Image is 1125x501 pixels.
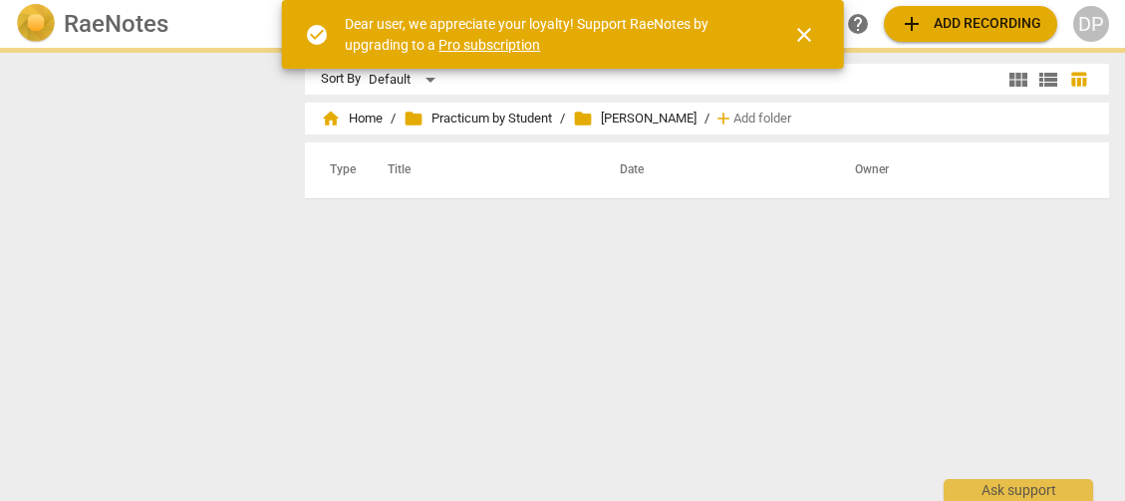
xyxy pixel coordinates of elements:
[846,12,870,36] span: help
[438,37,540,53] a: Pro subscription
[780,11,828,59] button: Close
[321,109,383,128] span: Home
[314,142,364,198] th: Type
[1006,68,1030,92] span: view_module
[596,142,830,198] th: Date
[560,112,565,126] span: /
[64,10,168,38] h2: RaeNotes
[733,112,791,126] span: Add folder
[1003,65,1033,95] button: Tile view
[1036,68,1060,92] span: view_list
[16,4,56,44] img: Logo
[884,6,1057,42] button: Upload
[1069,70,1088,89] span: table_chart
[369,64,442,96] div: Default
[364,142,596,198] th: Title
[1033,65,1063,95] button: List view
[792,23,816,47] span: close
[900,12,924,36] span: add
[345,14,756,55] div: Dear user, we appreciate your loyalty! Support RaeNotes by upgrading to a
[321,109,341,128] span: home
[1063,65,1093,95] button: Table view
[305,23,329,47] span: check_circle
[573,109,593,128] span: folder
[1073,6,1109,42] button: DP
[831,142,1088,198] th: Owner
[404,109,552,128] span: Practicum by Student
[713,109,733,128] span: add
[573,109,697,128] span: [PERSON_NAME]
[391,112,396,126] span: /
[840,6,876,42] a: Help
[321,72,361,87] div: Sort By
[16,4,285,44] a: LogoRaeNotes
[944,479,1093,501] div: Ask support
[900,12,1041,36] span: Add recording
[404,109,423,128] span: folder
[704,112,709,126] span: /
